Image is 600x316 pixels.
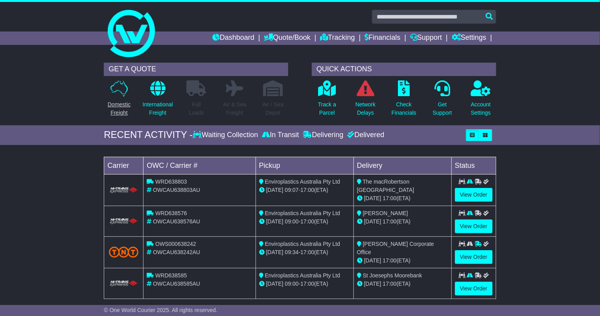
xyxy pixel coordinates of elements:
span: [DATE] [266,281,283,287]
img: HiTrans.png [109,187,138,194]
span: 17:00 [300,187,314,193]
span: 17:00 [383,218,397,225]
span: 09:00 [285,281,299,287]
a: View Order [455,250,493,264]
span: [DATE] [364,195,381,201]
div: - (ETA) [259,248,350,257]
p: Domestic Freight [108,100,131,117]
span: 17:00 [383,281,397,287]
a: NetworkDelays [355,80,376,121]
a: GetSupport [433,80,453,121]
a: Financials [364,32,400,45]
div: (ETA) [357,194,448,203]
span: WRD638803 [155,178,187,185]
span: WRD638576 [155,210,187,216]
a: Tracking [320,32,355,45]
a: Quote/Book [264,32,311,45]
span: OWS000638242 [155,241,196,247]
p: Full Loads [187,100,206,117]
a: CheckFinancials [391,80,417,121]
p: Air & Sea Freight [223,100,246,117]
a: DomesticFreight [107,80,131,121]
span: 17:00 [383,195,397,201]
span: [PERSON_NAME] [363,210,408,216]
td: Status [451,157,496,174]
span: [DATE] [266,218,283,225]
span: [DATE] [364,218,381,225]
span: OWCAU638242AU [153,249,200,255]
td: Carrier [104,157,144,174]
div: - (ETA) [259,186,350,194]
span: 17:00 [383,257,397,264]
span: 17:00 [300,218,314,225]
p: Check Financials [392,100,416,117]
div: Delivering [301,131,346,139]
div: RECENT ACTIVITY - [104,129,193,141]
p: Account Settings [471,100,491,117]
span: [DATE] [266,249,283,255]
a: Dashboard [212,32,254,45]
span: 17:00 [300,281,314,287]
div: Waiting Collection [193,131,260,139]
div: QUICK ACTIONS [312,63,496,76]
span: OWCAU638576AU [153,218,200,225]
span: © One World Courier 2025. All rights reserved. [104,307,217,313]
img: HiTrans.png [109,280,138,288]
p: Get Support [433,100,452,117]
div: - (ETA) [259,217,350,226]
div: (ETA) [357,280,448,288]
td: Delivery [353,157,451,174]
a: Settings [452,32,486,45]
img: TNT_Domestic.png [109,247,138,257]
span: Enviroplastics Australia Pty Ltd [265,210,340,216]
td: Pickup [256,157,353,174]
span: 09:34 [285,249,299,255]
span: 17:00 [300,249,314,255]
span: Enviroplastics Australia Pty Ltd [265,241,340,247]
span: 09:07 [285,187,299,193]
span: The macRobertson [GEOGRAPHIC_DATA] [357,178,414,193]
span: St Joesephs Moorebank [363,272,422,279]
span: OWCAU638585AU [153,281,200,287]
a: AccountSettings [471,80,491,121]
p: International Freight [143,100,173,117]
div: In Transit [260,131,301,139]
a: View Order [455,188,493,202]
a: InternationalFreight [142,80,173,121]
span: WRD638585 [155,272,187,279]
a: View Order [455,282,493,296]
span: [PERSON_NAME] Corporate Office [357,241,434,255]
div: (ETA) [357,217,448,226]
span: Enviroplastics Australia Pty Ltd [265,178,340,185]
span: 09:00 [285,218,299,225]
span: OWCAU638803AU [153,187,200,193]
p: Track a Parcel [318,100,336,117]
p: Air / Sea Depot [262,100,283,117]
div: (ETA) [357,257,448,265]
img: HiTrans.png [109,218,138,225]
span: Enviroplastics Australia Pty Ltd [265,272,340,279]
p: Network Delays [355,100,375,117]
div: - (ETA) [259,280,350,288]
a: Track aParcel [318,80,337,121]
td: OWC / Carrier # [144,157,256,174]
a: Support [410,32,442,45]
div: GET A QUOTE [104,63,288,76]
span: [DATE] [266,187,283,193]
a: View Order [455,219,493,233]
span: [DATE] [364,281,381,287]
div: Delivered [346,131,385,139]
span: [DATE] [364,257,381,264]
